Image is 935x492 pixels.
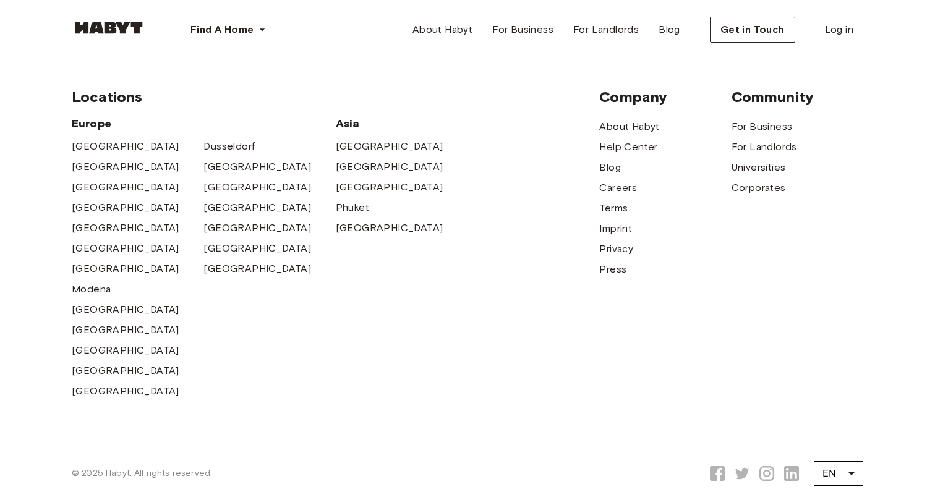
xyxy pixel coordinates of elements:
[815,17,863,42] a: Log in
[203,139,255,154] a: Dusseldorf
[203,180,311,195] a: [GEOGRAPHIC_DATA]
[732,140,797,155] a: For Landlords
[72,323,179,337] a: [GEOGRAPHIC_DATA]
[72,139,179,154] a: [GEOGRAPHIC_DATA]
[599,242,633,257] a: Privacy
[599,221,632,236] a: Imprint
[203,200,311,215] a: [GEOGRAPHIC_DATA]
[732,119,793,134] a: For Business
[710,17,795,43] button: Get in Touch
[203,241,311,256] a: [GEOGRAPHIC_DATA]
[825,22,853,37] span: Log in
[732,88,863,106] span: Community
[403,17,482,42] a: About Habyt
[336,116,467,131] span: Asia
[72,116,336,131] span: Europe
[563,17,649,42] a: For Landlords
[732,160,786,175] a: Universities
[732,180,786,195] a: Corporates
[203,261,311,276] a: [GEOGRAPHIC_DATA]
[599,140,657,155] a: Help Center
[336,200,369,215] a: Phuket
[599,88,731,106] span: Company
[814,456,863,491] div: EN
[72,384,179,399] a: [GEOGRAPHIC_DATA]
[336,221,443,235] a: [GEOGRAPHIC_DATA]
[492,22,553,37] span: For Business
[181,17,276,42] button: Find A Home
[72,22,146,34] img: Habyt
[659,22,680,37] span: Blog
[72,159,179,174] a: [GEOGRAPHIC_DATA]
[482,17,563,42] a: For Business
[336,180,443,195] a: [GEOGRAPHIC_DATA]
[72,261,179,276] a: [GEOGRAPHIC_DATA]
[599,180,637,195] a: Careers
[336,159,443,174] a: [GEOGRAPHIC_DATA]
[599,119,659,134] a: About Habyt
[203,221,311,235] a: [GEOGRAPHIC_DATA]
[190,22,254,37] span: Find A Home
[72,302,179,317] a: [GEOGRAPHIC_DATA]
[573,22,639,37] span: For Landlords
[72,200,179,215] a: [GEOGRAPHIC_DATA]
[720,22,785,37] span: Get in Touch
[72,343,179,358] a: [GEOGRAPHIC_DATA]
[599,160,621,175] a: Blog
[72,180,179,195] a: [GEOGRAPHIC_DATA]
[72,241,179,256] a: [GEOGRAPHIC_DATA]
[203,159,311,174] a: [GEOGRAPHIC_DATA]
[649,17,690,42] a: Blog
[72,467,212,480] span: © 2025 Habyt. All rights reserved.
[599,262,626,277] a: Press
[72,221,179,235] a: [GEOGRAPHIC_DATA]
[336,139,443,154] a: [GEOGRAPHIC_DATA]
[599,201,628,216] a: Terms
[72,363,179,378] a: [GEOGRAPHIC_DATA]
[72,88,599,106] span: Locations
[72,282,111,297] a: Modena
[412,22,472,37] span: About Habyt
